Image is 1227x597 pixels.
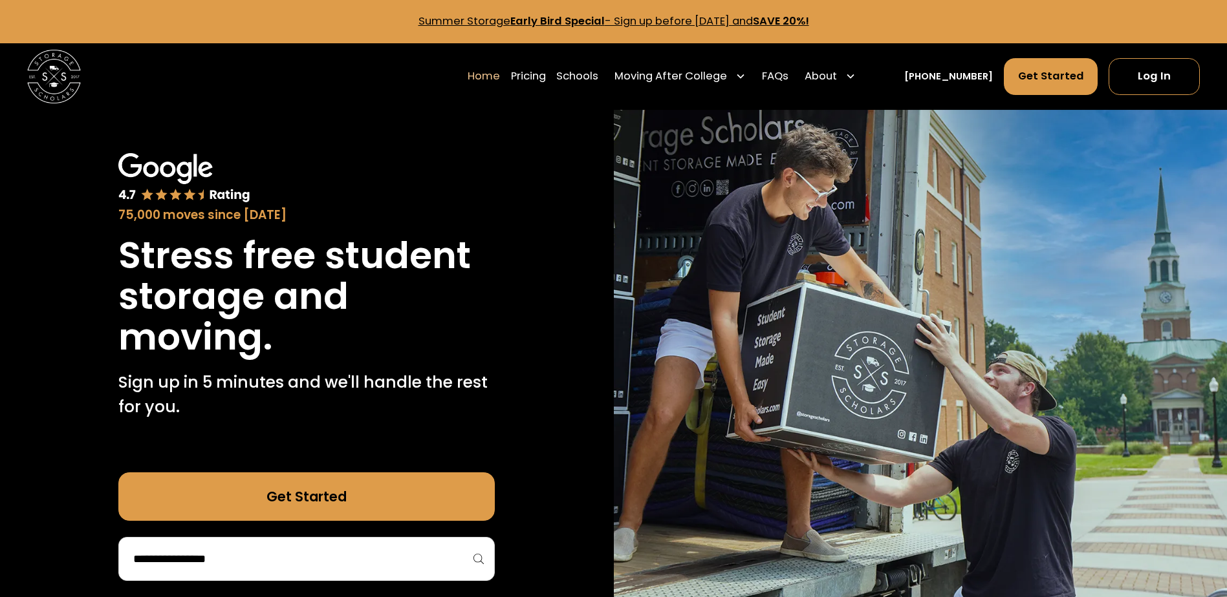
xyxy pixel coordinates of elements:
[511,58,546,95] a: Pricing
[418,14,809,28] a: Summer StorageEarly Bird Special- Sign up before [DATE] andSAVE 20%!
[118,206,495,224] div: 75,000 moves since [DATE]
[118,370,495,419] p: Sign up in 5 minutes and we'll handle the rest for you.
[1004,58,1098,94] a: Get Started
[799,58,862,95] div: About
[27,50,81,103] img: Storage Scholars main logo
[805,68,837,85] div: About
[1109,58,1200,94] a: Log In
[118,153,250,204] img: Google 4.7 star rating
[118,472,495,521] a: Get Started
[609,58,752,95] div: Moving After College
[468,58,500,95] a: Home
[614,68,727,85] div: Moving After College
[753,14,809,28] strong: SAVE 20%!
[762,58,788,95] a: FAQs
[510,14,605,28] strong: Early Bird Special
[556,58,598,95] a: Schools
[118,235,495,357] h1: Stress free student storage and moving.
[904,70,993,84] a: [PHONE_NUMBER]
